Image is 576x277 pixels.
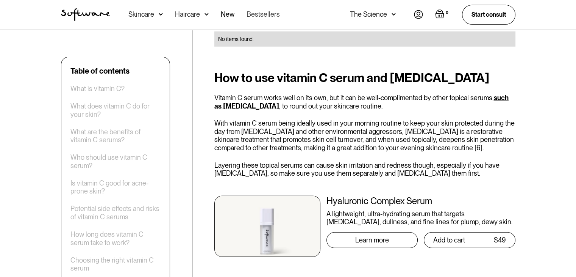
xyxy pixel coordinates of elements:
[70,66,130,76] div: Table of contents
[355,236,389,244] div: Learn more
[70,85,125,93] a: What is vitamin C?
[444,9,450,16] div: 0
[326,196,515,207] div: Hyaluronic Complex Serum
[70,153,161,170] a: Who should use vitamin C serum?
[61,8,110,21] a: home
[70,256,161,272] a: Choosing the right vitamin C serum
[70,128,161,144] a: What are the benefits of vitamin C serums?
[70,179,161,195] a: Is vitamin C good for acne-prone skin?
[159,11,163,18] img: arrow down
[214,71,515,85] h2: How to use vitamin C serum and [MEDICAL_DATA]
[214,161,515,178] p: Layering these topical serums can cause skin irritation and redness though, especially if you hav...
[214,94,515,110] p: Vitamin C serum works well on its own, but it can be well-complimented by other topical serums, ,...
[462,5,515,24] a: Start consult
[70,205,161,221] a: Potential side effects and risks of vitamin C serums
[70,102,161,118] a: What does vitamin C do for your skin?
[218,35,512,43] div: No items found.
[494,236,506,244] div: $49
[392,11,396,18] img: arrow down
[435,9,450,20] a: Open empty cart
[128,11,154,18] div: Skincare
[433,236,465,244] div: Add to cart
[350,11,387,18] div: The Science
[61,8,110,21] img: Software Logo
[326,210,515,226] div: A lightweight, ultra-hydrating serum that targets [MEDICAL_DATA], dullness, and fine lines for pl...
[214,196,515,257] a: Hyaluronic Complex SerumA lightweight, ultra-hydrating serum that targets [MEDICAL_DATA], dullnes...
[214,94,509,110] a: such as [MEDICAL_DATA]
[204,11,209,18] img: arrow down
[175,11,200,18] div: Haircare
[214,119,515,152] p: With vitamin C serum being ideally used in your morning routine to keep your skin protected durin...
[70,230,161,247] a: How long does vitamin C serum take to work?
